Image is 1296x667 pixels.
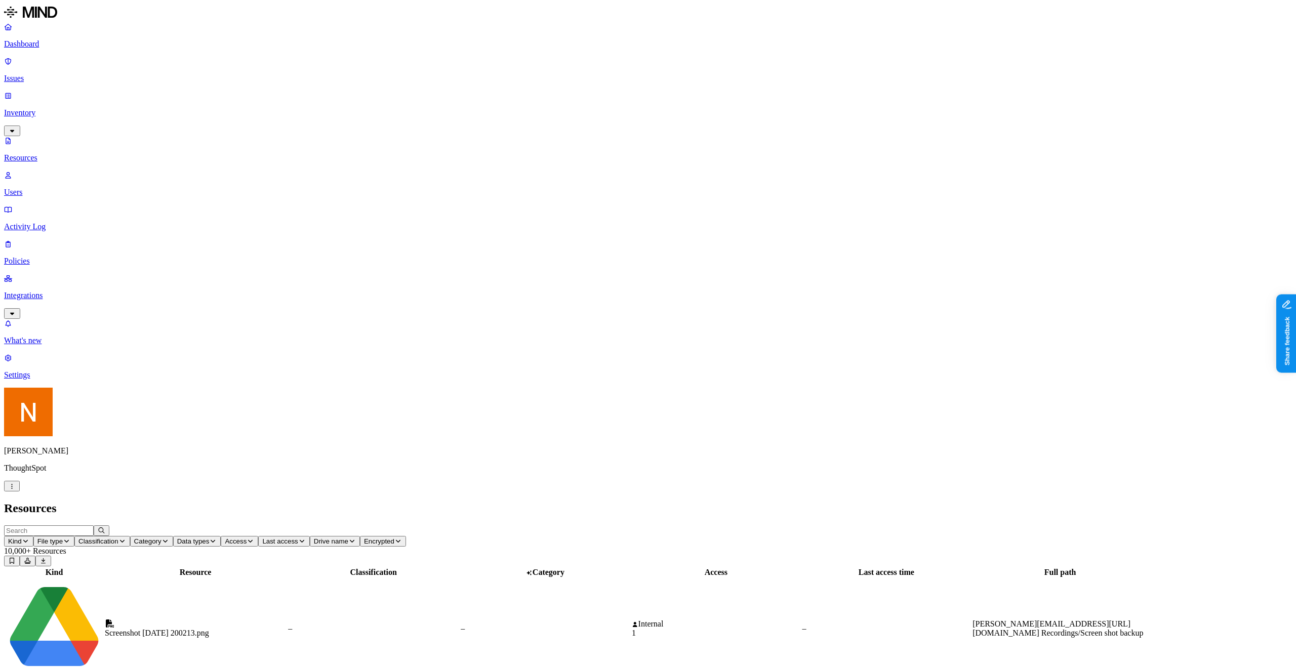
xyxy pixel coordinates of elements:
[134,537,161,545] span: Category
[4,57,1292,83] a: Issues
[461,624,465,633] span: –
[4,136,1292,162] a: Resources
[4,547,66,555] span: 10,000+ Resources
[262,537,298,545] span: Last access
[4,108,1292,117] p: Inventory
[105,629,286,638] div: Screenshot [DATE] 200213.png
[4,74,1292,83] p: Issues
[4,464,1292,473] p: ThoughtSpot
[802,568,971,577] div: Last access time
[177,537,210,545] span: Data types
[4,525,94,536] input: Search
[105,568,286,577] div: Resource
[4,22,1292,49] a: Dashboard
[225,537,247,545] span: Access
[8,537,22,545] span: Kind
[4,370,1292,380] p: Settings
[4,291,1292,300] p: Integrations
[4,274,1292,317] a: Integrations
[4,388,53,436] img: Nitai Mishary
[802,624,806,633] span: –
[4,91,1292,135] a: Inventory
[4,188,1292,197] p: Users
[4,502,1292,515] h2: Resources
[4,4,1292,22] a: MIND
[973,568,1148,577] div: Full path
[4,39,1292,49] p: Dashboard
[533,568,564,576] span: Category
[4,205,1292,231] a: Activity Log
[314,537,348,545] span: Drive name
[4,4,57,20] img: MIND
[364,537,394,545] span: Encrypted
[4,153,1292,162] p: Resources
[632,619,800,629] div: Internal
[4,336,1292,345] p: What's new
[632,629,800,638] div: 1
[4,319,1292,345] a: What's new
[973,619,1148,638] div: [PERSON_NAME][EMAIL_ADDRESS][URL][DOMAIN_NAME] Recordings/Screen shot backup
[37,537,63,545] span: File type
[288,624,292,633] span: –
[632,568,800,577] div: Access
[288,568,459,577] div: Classification
[4,239,1292,266] a: Policies
[6,568,103,577] div: Kind
[4,222,1292,231] p: Activity Log
[78,537,118,545] span: Classification
[4,353,1292,380] a: Settings
[4,171,1292,197] a: Users
[4,257,1292,266] p: Policies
